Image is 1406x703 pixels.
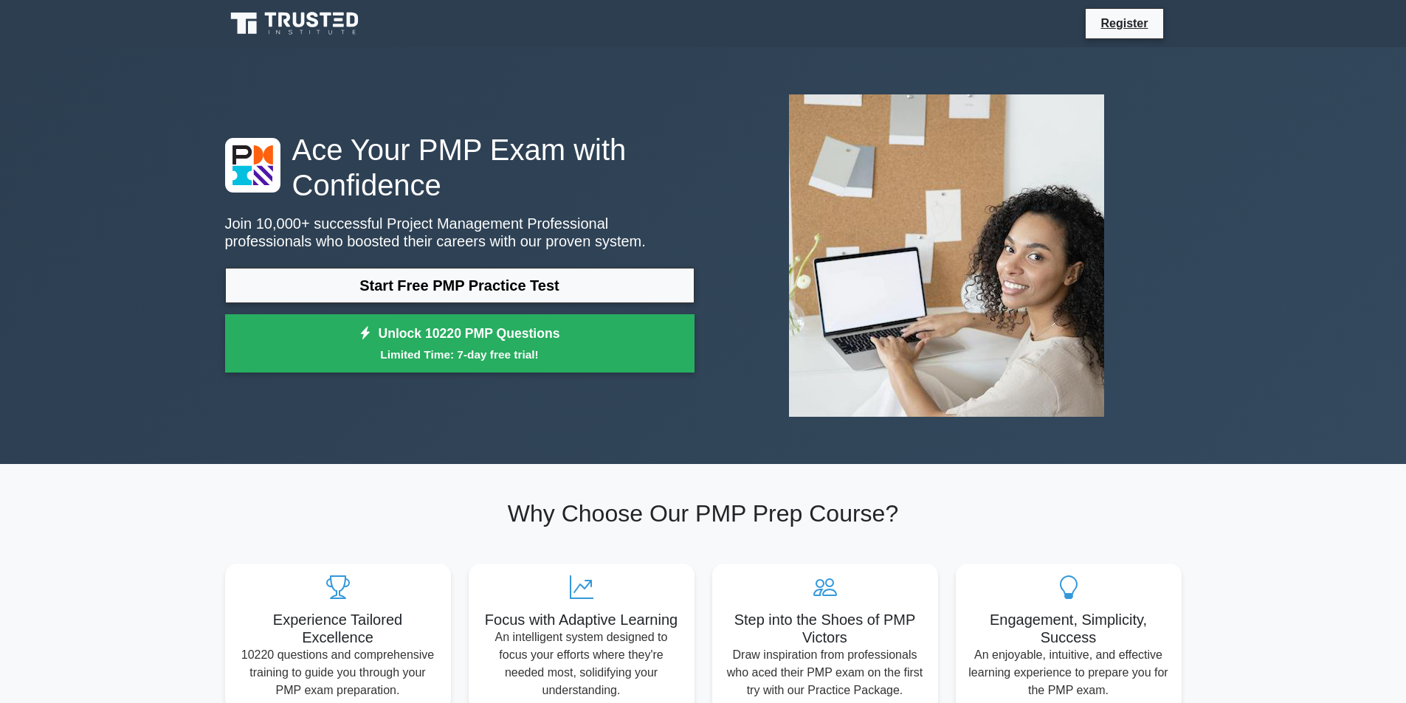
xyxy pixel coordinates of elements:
[225,499,1182,527] h2: Why Choose Our PMP Prep Course?
[237,611,439,646] h5: Experience Tailored Excellence
[244,346,676,363] small: Limited Time: 7-day free trial!
[724,646,926,699] p: Draw inspiration from professionals who aced their PMP exam on the first try with our Practice Pa...
[225,268,695,303] a: Start Free PMP Practice Test
[225,132,695,203] h1: Ace Your PMP Exam with Confidence
[480,611,683,628] h5: Focus with Adaptive Learning
[968,646,1170,699] p: An enjoyable, intuitive, and effective learning experience to prepare you for the PMP exam.
[724,611,926,646] h5: Step into the Shoes of PMP Victors
[968,611,1170,646] h5: Engagement, Simplicity, Success
[480,628,683,699] p: An intelligent system designed to focus your efforts where they're needed most, solidifying your ...
[225,314,695,373] a: Unlock 10220 PMP QuestionsLimited Time: 7-day free trial!
[225,215,695,250] p: Join 10,000+ successful Project Management Professional professionals who boosted their careers w...
[1092,14,1157,32] a: Register
[237,646,439,699] p: 10220 questions and comprehensive training to guide you through your PMP exam preparation.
